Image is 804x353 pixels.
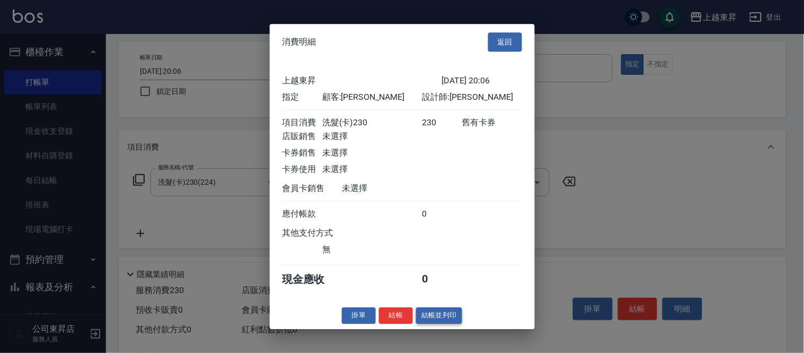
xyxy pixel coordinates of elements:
[322,148,422,159] div: 未選擇
[282,117,322,128] div: 項目消費
[342,307,376,324] button: 掛單
[282,92,322,103] div: 指定
[322,117,422,128] div: 洗髮(卡)230
[322,92,422,103] div: 顧客: [PERSON_NAME]
[422,209,462,220] div: 0
[488,32,522,52] button: 返回
[282,228,363,239] div: 其他支付方式
[379,307,413,324] button: 結帳
[282,183,342,194] div: 會員卡銷售
[282,37,316,47] span: 消費明細
[416,307,462,324] button: 結帳並列印
[282,209,322,220] div: 應付帳款
[422,117,462,128] div: 230
[322,244,422,255] div: 無
[282,148,322,159] div: 卡券銷售
[282,131,322,142] div: 店販銷售
[282,272,342,287] div: 現金應收
[322,164,422,175] div: 未選擇
[462,117,522,128] div: 舊有卡券
[282,75,442,87] div: 上越東昇
[282,164,322,175] div: 卡券使用
[442,75,522,87] div: [DATE] 20:06
[422,92,522,103] div: 設計師: [PERSON_NAME]
[422,272,462,287] div: 0
[342,183,442,194] div: 未選擇
[322,131,422,142] div: 未選擇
